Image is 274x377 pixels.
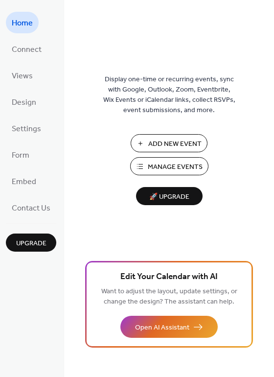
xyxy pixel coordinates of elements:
a: Contact Us [6,197,56,218]
span: Form [12,148,29,164]
span: Display one-time or recurring events, sync with Google, Outlook, Zoom, Eventbrite, Wix Events or ... [103,74,235,116]
span: Edit Your Calendar with AI [120,270,218,284]
span: Design [12,95,36,111]
button: Add New Event [131,134,207,152]
a: Design [6,91,42,113]
span: 🚀 Upgrade [142,190,197,204]
span: Connect [12,42,42,58]
a: Form [6,144,35,165]
a: Connect [6,38,47,60]
button: Manage Events [130,157,208,175]
a: Views [6,65,39,86]
span: Embed [12,174,36,190]
span: Home [12,16,33,31]
span: Want to adjust the layout, update settings, or change the design? The assistant can help. [101,285,237,308]
span: Views [12,69,33,84]
button: Upgrade [6,234,56,252]
button: Open AI Assistant [120,316,218,338]
a: Home [6,12,39,33]
button: 🚀 Upgrade [136,187,203,205]
a: Settings [6,118,47,139]
span: Add New Event [148,139,202,149]
a: Embed [6,170,42,192]
span: Contact Us [12,201,50,216]
span: Settings [12,121,41,137]
span: Open AI Assistant [135,323,189,333]
span: Manage Events [148,162,203,172]
span: Upgrade [16,238,46,249]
